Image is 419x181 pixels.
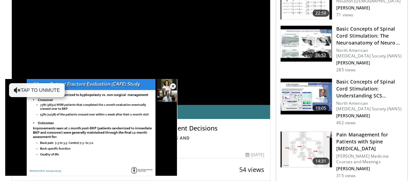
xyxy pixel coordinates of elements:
[9,83,65,97] button: Tap to unmute
[337,60,403,66] p: [PERSON_NAME]
[337,25,403,46] h3: Basic Concepts of Spinal Cord Stimulation: The Neuroanatomy of Neuro…
[337,113,403,119] p: [PERSON_NAME]
[337,67,356,73] p: 285 views
[5,79,177,176] video-js: Video Player
[281,26,332,62] img: 56f187c5-4ee0-4fea-bafd-440954693c71.150x105_q85_crop-smart_upscale.jpg
[240,165,265,174] span: 54 views
[313,10,329,17] span: 22:59
[313,105,329,112] span: 19:05
[166,79,180,94] button: Close
[337,120,356,126] p: 402 views
[280,78,403,126] a: 19:05 Basic Concepts of Spinal Cord Stimulation: Understanding SCS Mechani… North American [MEDIC...
[281,79,332,115] img: 1680daec-fcfd-4287-ac41-19e7acb46365.150x105_q85_crop-smart_upscale.jpg
[337,101,403,112] p: North American [MEDICAL_DATA] Society (NANS)
[280,131,403,179] a: 14:31 Pain Management for Patients with Spine [MEDICAL_DATA] [PERSON_NAME] Medicine Courses and M...
[281,132,332,168] img: d97692dc-9f18-4e90-87c2-562f424998fc.150x105_q85_crop-smart_upscale.jpg
[245,152,264,158] div: [DATE]
[337,5,403,11] p: [PERSON_NAME]
[337,78,403,99] h3: Basic Concepts of Spinal Cord Stimulation: Understanding SCS Mechani…
[337,131,403,152] h3: Pain Management for Patients with Spine [MEDICAL_DATA]
[337,12,354,18] p: 71 views
[313,52,329,59] span: 26:52
[337,173,356,179] p: 315 views
[91,135,265,148] div: By FEATURING
[313,158,329,165] span: 14:31
[337,48,403,59] p: North American [MEDICAL_DATA] Society (NANS)
[91,125,265,132] h4: [MEDICAL_DATA] and Treatment Decisions
[337,154,403,165] p: [PERSON_NAME] Medicine Courses and Meetings
[337,166,403,172] p: [PERSON_NAME]
[280,25,403,73] a: 26:52 Basic Concepts of Spinal Cord Stimulation: The Neuroanatomy of Neuro… North American [MEDIC...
